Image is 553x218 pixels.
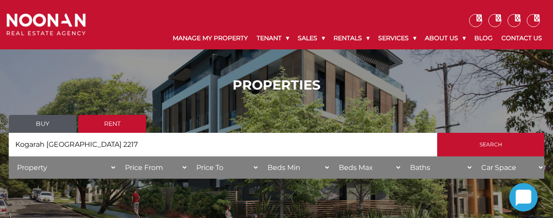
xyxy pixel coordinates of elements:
a: Rentals [329,27,374,49]
input: Search by suburb, postcode or area [9,133,437,156]
a: About Us [421,27,470,49]
a: Services [374,27,421,49]
a: Blog [470,27,497,49]
a: Rent [78,115,146,133]
a: Buy [9,115,77,133]
a: Sales [293,27,329,49]
img: Noonan Real Estate Agency [7,14,86,35]
input: Search [437,133,544,156]
a: Contact Us [497,27,546,49]
a: Manage My Property [168,27,252,49]
h1: PROPERTIES [9,77,544,93]
a: Tenant [252,27,293,49]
